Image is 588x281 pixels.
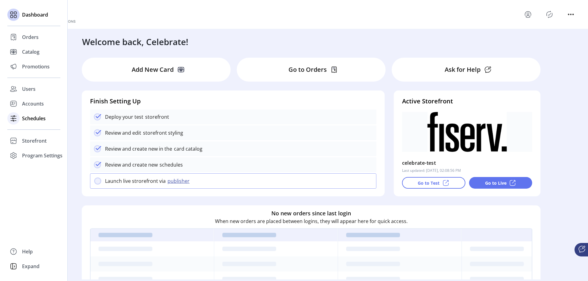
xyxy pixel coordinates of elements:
span: Users [22,85,36,93]
span: Schedules [22,115,46,122]
p: Review and create new in the [105,145,172,152]
p: Go to Live [485,180,507,186]
span: Expand [22,263,40,270]
h4: Finish Setting Up [90,97,376,106]
p: celebrate-test [402,158,436,168]
h6: No new orders since last login [271,209,351,217]
p: Review and create new [105,161,158,168]
h4: Active Storefront [402,97,532,106]
p: Go to Test [418,180,439,186]
button: menu [566,10,576,19]
span: Storefront [22,137,47,144]
p: Go to Orders [288,65,327,74]
button: Publisher Panel [545,10,554,19]
span: Promotions [22,63,50,70]
p: Review and edit [105,129,141,137]
p: Deploy your test [105,113,143,121]
button: publisher [166,177,193,185]
span: Help [22,248,33,255]
p: Launch live strorefront via [105,177,166,185]
p: When new orders are placed between logins, they will appear here for quick access. [215,217,408,225]
p: Add New Card [132,65,174,74]
p: Last updated: [DATE], 02:08:56 PM [402,168,461,173]
p: card catalog [172,145,202,152]
span: Catalog [22,48,40,56]
span: Accounts [22,100,44,107]
span: Program Settings [22,152,62,159]
p: storefront styling [141,129,183,137]
span: Orders [22,33,39,41]
span: Dashboard [22,11,48,18]
p: Ask for Help [445,65,481,74]
h3: Welcome back, Celebrate! [82,35,188,48]
button: menu [523,10,533,19]
p: storefront [143,113,169,121]
p: schedules [158,161,183,168]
